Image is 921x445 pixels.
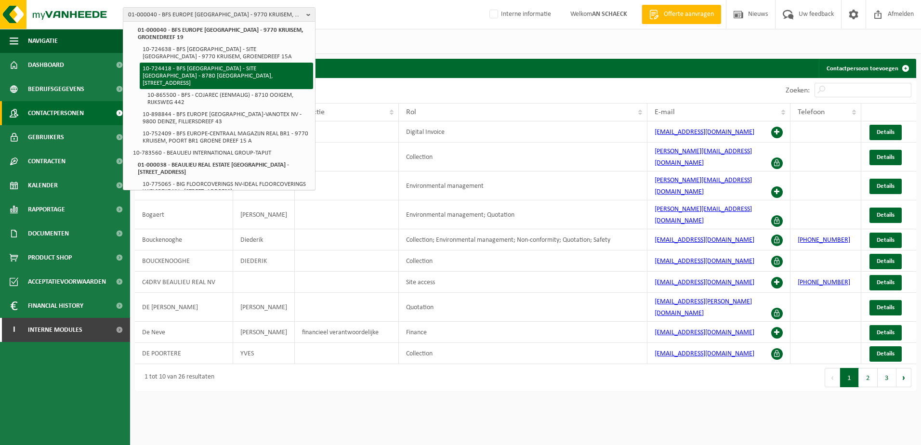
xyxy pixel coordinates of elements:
span: Bedrijfsgegevens [28,77,84,101]
button: Next [896,368,911,387]
span: Details [877,351,895,357]
span: 01-000040 - BFS EUROPE [GEOGRAPHIC_DATA] - 9770 KRUISEM, GROENEDREEF 19 [128,8,303,22]
span: Details [877,183,895,189]
a: [PERSON_NAME][EMAIL_ADDRESS][DOMAIN_NAME] [655,148,752,167]
button: 01-000040 - BFS EUROPE [GEOGRAPHIC_DATA] - 9770 KRUISEM, GROENEDREEF 19 [123,7,316,22]
li: 10-865500 - BFS - COJAREC (EENMALIG) - 8710 OOIGEM, RIJKSWEG 442 [145,89,313,108]
label: Interne informatie [487,7,551,22]
a: Details [869,150,902,165]
a: [EMAIL_ADDRESS][PERSON_NAME][DOMAIN_NAME] [655,298,752,317]
button: 3 [878,368,896,387]
a: [PHONE_NUMBER] [798,279,850,286]
td: [PERSON_NAME] [233,200,295,229]
span: Navigatie [28,29,58,53]
span: Offerte aanvragen [661,10,716,19]
td: [PERSON_NAME] [233,293,295,322]
a: [PERSON_NAME][EMAIL_ADDRESS][DOMAIN_NAME] [655,206,752,224]
strong: 01-000040 - BFS EUROPE [GEOGRAPHIC_DATA] - 9770 KRUISEM, GROENEDREEF 19 [138,27,303,40]
td: Environmental management [399,171,647,200]
a: [PERSON_NAME][EMAIL_ADDRESS][DOMAIN_NAME] [655,177,752,196]
span: Contactpersonen [28,101,84,125]
strong: AN SCHAECK [592,11,627,18]
div: 1 tot 10 van 26 resultaten [140,369,214,386]
td: Collection [399,250,647,272]
a: [EMAIL_ADDRESS][DOMAIN_NAME] [655,129,754,136]
li: 10-752409 - BFS EUROPE-CENTRAAL MAGAZIJN REAL BR1 - 9770 KRUISEM, POORT BR1 GROENE DREEF 15 A [140,128,313,147]
span: Details [877,304,895,311]
td: Digital Invoice [399,121,647,143]
button: Previous [825,368,840,387]
li: 10-724418 - BFS [GEOGRAPHIC_DATA] - SITE [GEOGRAPHIC_DATA] - 8780 [GEOGRAPHIC_DATA], [STREET_ADDR... [140,63,313,89]
span: Telefoon [798,108,825,116]
td: Collection [399,143,647,171]
td: Collection; Environmental management; Non-conformity; Quotation; Safety [399,229,647,250]
span: Details [877,258,895,264]
td: Quotation [399,293,647,322]
span: Contracten [28,149,66,173]
span: Details [877,237,895,243]
li: 10-724638 - BFS [GEOGRAPHIC_DATA] - SITE [GEOGRAPHIC_DATA] - 9770 KRUISEM, GROENEDREEF 15A [140,43,313,63]
span: I [10,318,18,342]
span: Interne modules [28,318,82,342]
td: YVES [233,343,295,364]
strong: 01-000038 - BEAULIEU REAL ESTATE [GEOGRAPHIC_DATA] - [STREET_ADDRESS] [138,162,289,175]
a: Details [869,275,902,290]
button: 1 [840,368,859,387]
td: Finance [399,322,647,343]
a: [PHONE_NUMBER] [798,236,850,244]
span: Dashboard [28,53,64,77]
a: Details [869,208,902,223]
a: Contactpersoon toevoegen [819,59,915,78]
span: Acceptatievoorwaarden [28,270,106,294]
td: [PERSON_NAME] [233,322,295,343]
td: DE POORTERE [135,343,233,364]
a: [EMAIL_ADDRESS][DOMAIN_NAME] [655,350,754,357]
td: Diederik [233,229,295,250]
span: Gebruikers [28,125,64,149]
a: [EMAIL_ADDRESS][DOMAIN_NAME] [655,258,754,265]
a: Details [869,233,902,248]
td: Environmental management; Quotation [399,200,647,229]
a: Details [869,179,902,194]
span: Documenten [28,222,69,246]
span: Rapportage [28,197,65,222]
a: Details [869,125,902,140]
button: 2 [859,368,878,387]
span: Details [877,279,895,286]
span: Rol [406,108,416,116]
td: C4DRV BEAULIEU REAL NV [135,272,233,293]
a: Details [869,300,902,315]
span: Financial History [28,294,83,318]
td: Site access [399,272,647,293]
a: [EMAIL_ADDRESS][DOMAIN_NAME] [655,279,754,286]
td: Bogaert [135,200,233,229]
td: BOUCKENOOGHE [135,250,233,272]
li: 10-783560 - BEAULIEU INTERNATIONAL GROUP-TAPIJT [130,147,313,159]
td: financieel verantwoordelijke [295,322,399,343]
label: Zoeken: [786,87,810,94]
a: [EMAIL_ADDRESS][DOMAIN_NAME] [655,329,754,336]
span: Details [877,212,895,218]
span: Product Shop [28,246,72,270]
span: Details [877,154,895,160]
a: Details [869,346,902,362]
span: E-mail [655,108,675,116]
td: Bouckenooghe [135,229,233,250]
td: Collection [399,343,647,364]
td: DE [PERSON_NAME] [135,293,233,322]
a: Offerte aanvragen [642,5,721,24]
a: Details [869,254,902,269]
a: Details [869,325,902,340]
td: De Neve [135,322,233,343]
td: DIEDERIK [233,250,295,272]
li: 10-898844 - BFS EUROPE [GEOGRAPHIC_DATA]-VANOTEX NV - 9800 DEINZE, FILLIERSDREEF 43 [140,108,313,128]
a: [EMAIL_ADDRESS][DOMAIN_NAME] [655,236,754,244]
span: Details [877,129,895,135]
span: Kalender [28,173,58,197]
span: Details [877,329,895,336]
li: 10-775065 - BIG FLOORCOVERINGS NV-IDEAL FLOORCOVERINGS WIELSBEKE NV - [STREET_ADDRESS] [140,178,313,197]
